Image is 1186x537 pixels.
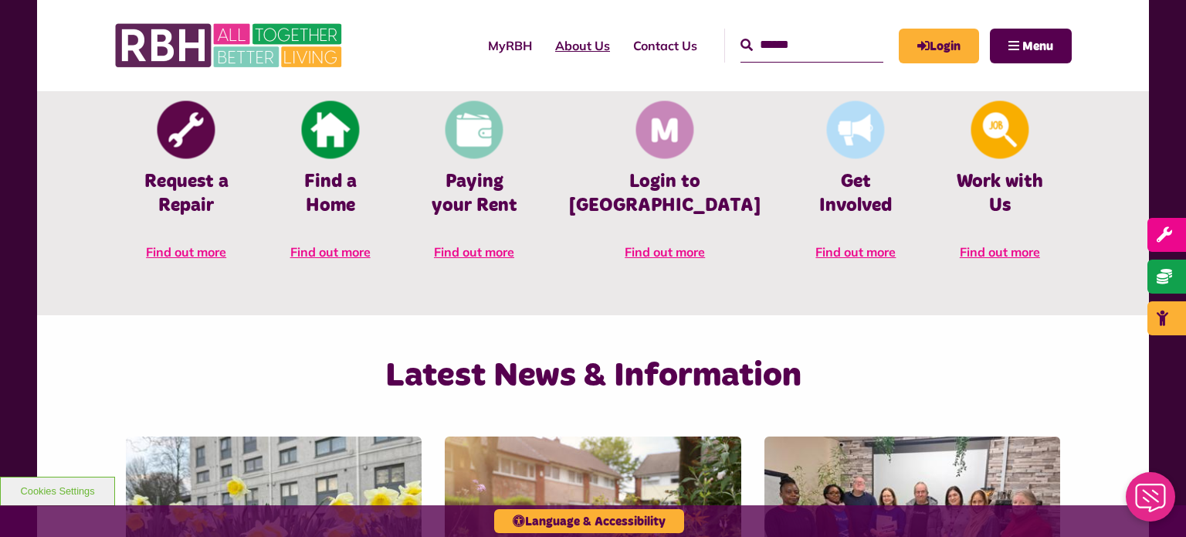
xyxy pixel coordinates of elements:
h2: Latest News & Information [274,354,913,398]
img: Pay Rent [446,101,503,159]
img: RBH [114,15,346,76]
img: Get Involved [827,101,885,159]
h4: Find a Home [281,170,378,218]
span: Menu [1022,40,1053,53]
img: Report Repair [158,101,215,159]
iframe: Netcall Web Assistant for live chat [1117,467,1186,537]
h4: Request a Repair [137,170,235,218]
a: Looking For A Job Work with Us Find out more [928,99,1072,277]
input: Search [740,29,883,62]
span: Find out more [625,244,705,260]
h4: Login to [GEOGRAPHIC_DATA] [569,170,761,218]
h4: Work with Us [951,170,1049,218]
span: Find out more [290,244,371,260]
a: Membership And Mutuality Login to [GEOGRAPHIC_DATA] Find out more [546,99,784,277]
a: Report Repair Request a Repair Find out more [114,99,258,277]
a: Contact Us [622,25,709,66]
a: MyRBH [899,29,979,63]
span: Find out more [146,244,226,260]
span: Find out more [815,244,896,260]
img: Membership And Mutuality [636,101,694,159]
a: Find A Home Find a Home Find out more [258,99,402,277]
img: Find A Home [301,101,359,159]
a: Get Involved Get Involved Find out more [784,99,927,277]
span: Find out more [434,244,514,260]
a: About Us [544,25,622,66]
img: Looking For A Job [971,101,1028,159]
h4: Get Involved [807,170,904,218]
h4: Paying your Rent [425,170,523,218]
button: Navigation [990,29,1072,63]
a: Pay Rent Paying your Rent Find out more [402,99,546,277]
span: Find out more [960,244,1040,260]
a: MyRBH [476,25,544,66]
button: Language & Accessibility [494,509,684,533]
